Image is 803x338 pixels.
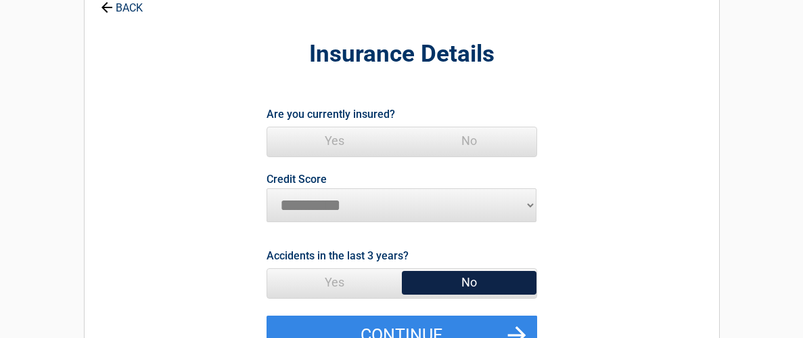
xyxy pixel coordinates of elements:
[267,247,409,265] label: Accidents in the last 3 years?
[402,269,536,296] span: No
[159,39,645,70] h2: Insurance Details
[402,127,536,154] span: No
[267,105,395,123] label: Are you currently insured?
[267,127,402,154] span: Yes
[267,174,327,185] label: Credit Score
[267,269,402,296] span: Yes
